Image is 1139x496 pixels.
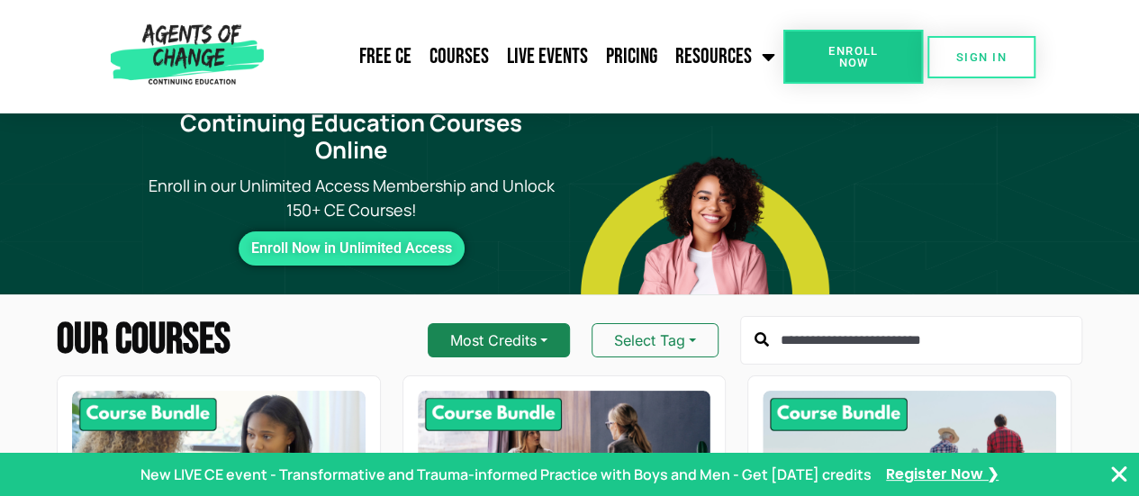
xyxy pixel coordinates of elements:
a: Enroll Now [783,30,923,84]
a: Live Events [498,34,597,79]
button: Select Tag [592,323,719,357]
button: Most Credits [428,323,570,357]
a: Courses [420,34,498,79]
span: SIGN IN [956,51,1007,63]
h2: Our Courses [57,319,231,362]
a: Enroll Now in Unlimited Access [239,231,465,266]
a: SIGN IN [927,36,1035,78]
nav: Menu [271,34,783,79]
p: Enroll in our Unlimited Access Membership and Unlock 150+ CE Courses! [133,174,569,222]
span: Enroll Now [812,45,894,68]
a: Register Now ❯ [886,464,999,484]
a: Pricing [597,34,666,79]
h1: Continuing Education Courses Online [144,110,558,165]
button: Close Banner [1108,464,1130,485]
p: New LIVE CE event - Transformative and Trauma-informed Practice with Boys and Men - Get [DATE] cr... [140,464,872,485]
span: Enroll Now in Unlimited Access [251,244,452,253]
a: Resources [666,34,783,79]
a: Free CE [350,34,420,79]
